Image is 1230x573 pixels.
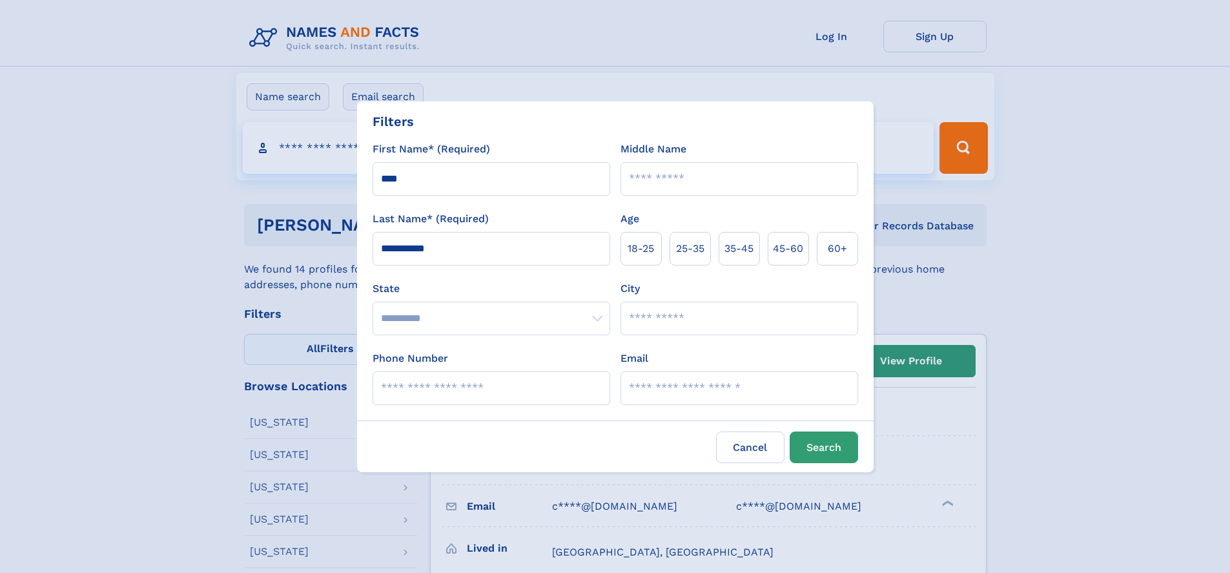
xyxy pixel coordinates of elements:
label: City [620,281,640,297]
button: Search [790,432,858,463]
label: State [373,281,610,297]
span: 45‑60 [773,241,803,256]
label: Middle Name [620,141,686,157]
span: 18‑25 [628,241,654,256]
label: First Name* (Required) [373,141,490,157]
label: Phone Number [373,351,448,366]
span: 35‑45 [724,241,753,256]
div: Filters [373,112,414,131]
label: Cancel [716,432,784,463]
label: Email [620,351,648,366]
span: 60+ [828,241,847,256]
label: Last Name* (Required) [373,211,489,227]
label: Age [620,211,639,227]
span: 25‑35 [676,241,704,256]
